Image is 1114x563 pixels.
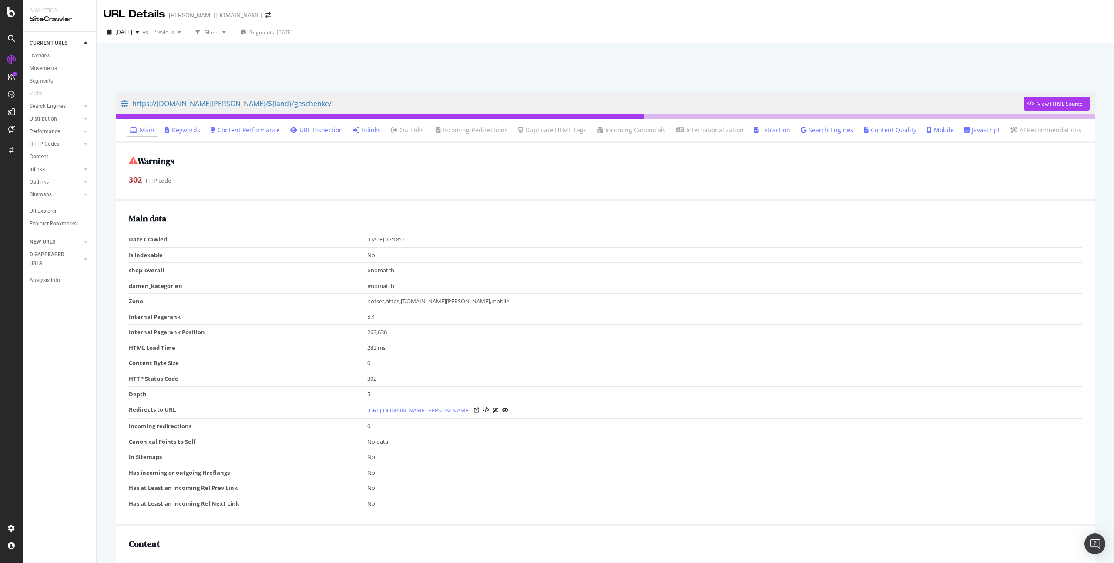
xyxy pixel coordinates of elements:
div: Movements [30,64,57,73]
a: Javascript [964,126,1000,134]
td: Redirects to URL [129,402,367,419]
td: 0 [367,355,1082,371]
td: Has at Least an Incoming Rel Prev Link [129,480,367,496]
div: arrow-right-arrow-left [265,12,271,18]
a: Content Quality [864,126,916,134]
span: vs [143,28,150,36]
a: Content [30,152,90,161]
a: Visit Online Page [474,408,479,413]
a: Content Performance [211,126,280,134]
td: No [367,449,1082,465]
button: Previous [150,25,185,39]
div: Content [30,152,48,161]
div: Explorer Bookmarks [30,219,77,228]
div: No data [367,438,1078,446]
a: URL Inspection [290,126,343,134]
td: Canonical Points to Self [129,434,367,449]
td: Depth [129,386,367,402]
td: 5 [367,386,1082,402]
a: Movements [30,64,90,73]
td: No [367,247,1082,263]
div: Visits [30,89,43,98]
div: SiteCrawler [30,14,89,24]
td: Has incoming or outgoing Hreflangs [129,465,367,480]
a: Extraction [754,126,790,134]
td: No [367,480,1082,496]
button: Segments[DATE] [237,25,296,39]
div: Outlinks [30,178,49,187]
h2: Warnings [129,156,1082,166]
span: Previous [150,28,174,36]
a: Overview [30,51,90,60]
a: Segments [30,77,90,86]
a: Inlinks [30,165,81,174]
a: Search Engines [30,102,81,111]
div: Filters [204,29,219,36]
div: [PERSON_NAME][DOMAIN_NAME] [169,11,262,20]
div: DISAPPEARED URLS [30,250,74,268]
div: HTTP code [129,174,1082,186]
div: HTTP Codes [30,140,59,149]
div: URL Details [104,7,165,22]
div: CURRENT URLS [30,39,67,48]
td: [DATE] 17:18:00 [367,232,1082,247]
div: Performance [30,127,60,136]
td: #nomatch [367,263,1082,278]
button: Filters [192,25,229,39]
a: Main [130,126,154,134]
td: 5.4 [367,309,1082,325]
a: Internationalization [676,126,744,134]
td: Internal Pagerank [129,309,367,325]
span: 2025 Aug. 18th [115,28,132,36]
td: damen_kategorien [129,278,367,294]
div: Overview [30,51,50,60]
a: Url Explorer [30,207,90,216]
a: AI Url Details [493,405,499,415]
div: View HTML Source [1037,100,1083,107]
a: Mobile [927,126,954,134]
a: DISAPPEARED URLS [30,250,81,268]
td: No [367,496,1082,511]
a: HTTP Codes [30,140,81,149]
div: Inlinks [30,165,45,174]
div: Sitemaps [30,190,52,199]
a: Explorer Bookmarks [30,219,90,228]
td: 302 [367,371,1082,387]
h2: Content [129,539,1082,549]
strong: 302 [129,174,142,185]
a: Outlinks [30,178,81,187]
td: Content Byte Size [129,355,367,371]
a: NEW URLS [30,238,81,247]
a: Outlinks [391,126,424,134]
td: shop_overall [129,263,367,278]
a: [URL][DOMAIN_NAME][PERSON_NAME] [367,406,470,415]
a: Inlinks [353,126,381,134]
button: View HTML Source [483,407,489,413]
td: No [367,465,1082,480]
h2: Main data [129,214,1082,223]
a: AI Recommendations [1010,126,1081,134]
a: Incoming Redirections [434,126,508,134]
div: Analysis Info [30,276,60,285]
td: Zone [129,294,367,309]
a: Duplicate HTML Tags [518,126,587,134]
div: Open Intercom Messenger [1084,533,1105,554]
div: Analytics [30,7,89,14]
td: In Sitemaps [129,449,367,465]
td: Date Crawled [129,232,367,247]
span: Segments [250,29,274,36]
td: 0 [367,419,1082,434]
td: notset,https,[DOMAIN_NAME][PERSON_NAME],mobile [367,294,1082,309]
a: Search Engines [801,126,853,134]
td: 283 ms [367,340,1082,355]
td: HTTP Status Code [129,371,367,387]
a: URL Inspection [502,405,508,415]
a: Keywords [165,126,200,134]
a: CURRENT URLS [30,39,81,48]
button: View HTML Source [1024,97,1090,111]
a: Sitemaps [30,190,81,199]
div: Url Explorer [30,207,57,216]
button: [DATE] [104,25,143,39]
div: NEW URLS [30,238,55,247]
a: https://[DOMAIN_NAME][PERSON_NAME]/${land}/geschenke/ [121,93,1024,114]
